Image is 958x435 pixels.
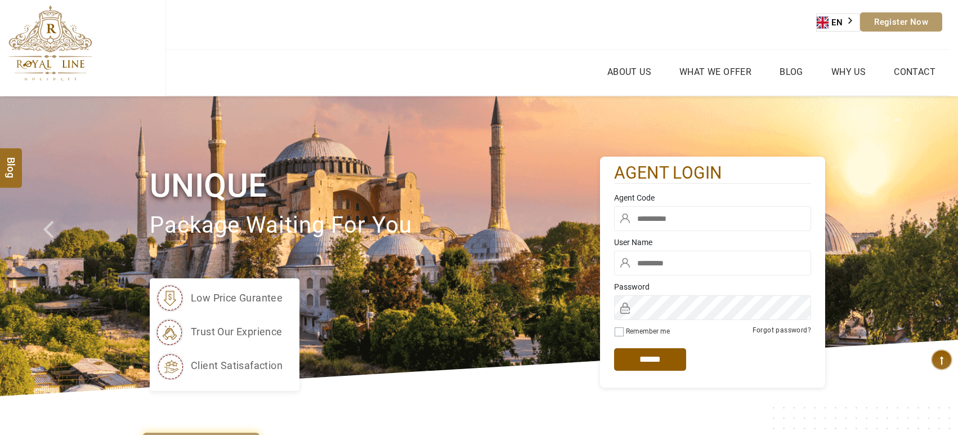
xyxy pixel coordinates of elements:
li: trust our exprience [155,318,283,346]
aside: Language selected: English [816,14,860,32]
a: Register Now [860,12,942,32]
label: Password [614,281,811,292]
label: User Name [614,237,811,248]
a: About Us [605,64,654,80]
p: package waiting for you [150,207,600,245]
a: Blog [777,64,806,80]
img: The Royal Line Holidays [8,5,92,81]
li: client satisafaction [155,352,283,380]
a: Why Us [829,64,869,80]
a: Forgot password? [753,326,811,334]
a: EN [817,14,859,31]
label: Agent Code [614,192,811,203]
a: Check next prev [29,96,77,396]
a: Check next image [910,96,958,396]
label: Remember me [626,327,670,335]
li: low price gurantee [155,284,283,312]
span: Blog [4,157,19,167]
h1: Unique [150,165,600,207]
h2: agent login [614,162,811,184]
div: Language [816,14,860,32]
a: Contact [891,64,938,80]
a: What we Offer [677,64,754,80]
